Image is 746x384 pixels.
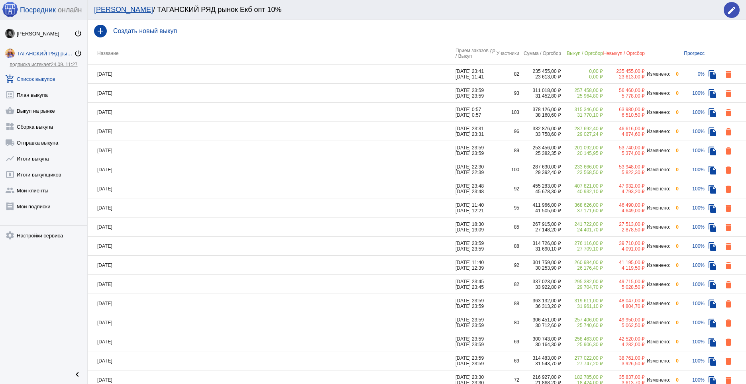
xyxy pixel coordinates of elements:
td: [DATE] 23:31 [DATE] 23:31 [455,122,495,141]
div: 455 283,00 ₽ [519,183,561,189]
mat-icon: delete [724,318,733,328]
div: Изменено: [645,339,671,345]
div: 31 543,70 ₽ [519,361,561,366]
mat-icon: widgets [5,122,15,131]
div: Изменено: [645,205,671,211]
div: 23 613,00 ₽ [603,74,645,80]
mat-icon: file_copy [708,127,717,137]
div: 20 145,95 ₽ [561,151,603,156]
td: 100% [679,294,705,313]
div: 23 613,00 ₽ [519,74,561,80]
div: 41 505,60 ₽ [519,208,561,214]
td: [DATE] 22:30 [DATE] 22:39 [455,160,495,179]
mat-icon: file_copy [708,165,717,175]
td: [DATE] [88,275,455,294]
div: 233 666,00 ₽ [561,164,603,170]
div: 4 874,60 ₽ [603,131,645,137]
div: 201 092,00 ₽ [561,145,603,151]
div: 287 692,40 ₽ [561,126,603,131]
div: 0 [671,186,679,192]
div: Изменено: [645,129,671,134]
mat-icon: delete [724,223,733,232]
td: [DATE] [88,65,455,84]
div: 30 712,60 ₽ [519,323,561,328]
div: 49 715,00 ₽ [603,279,645,284]
td: [DATE] [88,294,455,313]
mat-icon: local_shipping [5,138,15,147]
td: 100% [679,103,705,122]
mat-icon: delete [724,242,733,251]
div: Изменено: [645,320,671,325]
div: 33 758,60 ₽ [519,131,561,137]
div: Изменено: [645,263,671,268]
div: 5 374,00 ₽ [603,151,645,156]
td: 92 [495,256,519,275]
div: 4 119,50 ₽ [603,265,645,271]
td: 100% [679,217,705,237]
mat-icon: file_copy [708,242,717,251]
mat-icon: delete [724,261,733,270]
div: 306 451,00 ₽ [519,317,561,323]
mat-icon: file_copy [708,70,717,79]
td: 100% [679,332,705,351]
div: 4 793,20 ₽ [603,189,645,194]
td: [DATE] 23:45 [DATE] 23:45 [455,275,495,294]
mat-icon: delete [724,280,733,290]
div: 0 [671,243,679,249]
td: [DATE] 23:59 [DATE] 23:59 [455,313,495,332]
th: Невыкуп / Оргсбор [603,42,645,65]
div: 38 761,00 ₽ [603,355,645,361]
td: 100% [679,198,705,217]
div: 277 022,00 ₽ [561,355,603,361]
div: 30 253,90 ₽ [519,265,561,271]
td: 100% [679,313,705,332]
div: 2 878,50 ₽ [603,227,645,233]
td: 0% [679,65,705,84]
th: Прогресс [679,42,705,65]
mat-icon: chevron_left [73,370,82,379]
div: 311 018,00 ₽ [519,88,561,93]
div: 0 [671,301,679,306]
img: 2lzPB4YUMZxK6ijgCGgDSJeHH7fwoHBHhV0frnEtzqDuC__sdQOW4bBCvT3dYY6BFG32KnAYOJQZgygIvU5bHa_F.jpg [5,49,15,58]
mat-icon: delete [724,146,733,156]
td: [DATE] [88,103,455,122]
td: [DATE] [88,332,455,351]
div: 24 401,70 ₽ [561,227,603,233]
mat-icon: file_copy [708,261,717,270]
th: Прием заказов до / Выкуп [455,42,495,65]
td: [DATE] [88,141,455,160]
div: 0,00 ₽ [561,74,603,80]
div: 319 611,00 ₽ [561,298,603,304]
mat-icon: delete [724,337,733,347]
td: 80 [495,313,519,332]
td: 100% [679,237,705,256]
div: 0 [671,110,679,115]
td: 92 [495,179,519,198]
td: 88 [495,237,519,256]
td: [DATE] [88,351,455,370]
div: 46 616,00 ₽ [603,126,645,131]
div: 29 392,40 ₽ [519,170,561,175]
mat-icon: file_copy [708,108,717,118]
mat-icon: power_settings_new [74,29,82,37]
div: 0,00 ₽ [561,69,603,74]
div: 0 [671,339,679,345]
td: 69 [495,351,519,370]
td: 100% [679,122,705,141]
div: 5 778,00 ₽ [603,93,645,99]
td: 89 [495,141,519,160]
div: 0 [671,90,679,96]
div: 49 950,00 ₽ [603,317,645,323]
div: ТАГАНСКИЙ РЯД рынок Екб опт 10% [17,51,74,57]
mat-icon: add_shopping_cart [5,74,15,84]
th: Название [88,42,455,65]
div: 30 164,30 ₽ [519,342,561,347]
div: 25 906,30 ₽ [561,342,603,347]
div: 5 822,30 ₽ [603,170,645,175]
div: 300 743,00 ₽ [519,336,561,342]
td: 100% [679,351,705,370]
td: 88 [495,294,519,313]
div: Изменено: [645,90,671,96]
div: 27 709,10 ₽ [561,246,603,252]
td: [DATE] 23:59 [DATE] 23:59 [455,294,495,313]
